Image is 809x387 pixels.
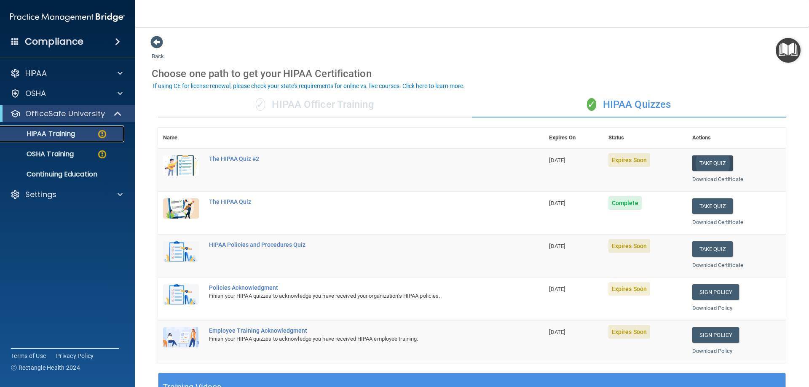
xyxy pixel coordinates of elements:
a: OSHA [10,88,123,99]
button: Take Quiz [692,198,733,214]
span: [DATE] [549,329,565,335]
span: ✓ [587,98,596,111]
button: If using CE for license renewal, please check your state's requirements for online vs. live cours... [152,82,466,90]
div: Finish your HIPAA quizzes to acknowledge you have received HIPAA employee training. [209,334,502,344]
th: Status [603,128,687,148]
p: HIPAA [25,68,47,78]
a: Back [152,43,164,59]
div: Choose one path to get your HIPAA Certification [152,61,792,86]
div: HIPAA Officer Training [158,92,472,117]
button: Take Quiz [692,155,733,171]
button: Open Resource Center [776,38,801,63]
div: If using CE for license renewal, please check your state's requirements for online vs. live cours... [153,83,465,89]
span: Ⓒ Rectangle Health 2024 [11,363,80,372]
div: Policies Acknowledgment [209,284,502,291]
span: Complete [608,196,642,210]
a: Download Policy [692,348,733,354]
a: Download Certificate [692,262,743,268]
a: Download Policy [692,305,733,311]
div: The HIPAA Quiz #2 [209,155,502,162]
span: Expires Soon [608,239,650,253]
p: OSHA [25,88,46,99]
span: [DATE] [549,157,565,163]
span: [DATE] [549,286,565,292]
p: Continuing Education [5,170,121,179]
span: ✓ [256,98,265,111]
a: OfficeSafe University [10,109,122,119]
button: Take Quiz [692,241,733,257]
a: Download Certificate [692,219,743,225]
a: Download Certificate [692,176,743,182]
a: Privacy Policy [56,352,94,360]
th: Expires On [544,128,603,148]
p: HIPAA Training [5,130,75,138]
div: Employee Training Acknowledgment [209,327,502,334]
a: Sign Policy [692,284,739,300]
p: OfficeSafe University [25,109,105,119]
div: The HIPAA Quiz [209,198,502,205]
div: HIPAA Quizzes [472,92,786,117]
p: Settings [25,189,56,200]
span: [DATE] [549,243,565,249]
a: HIPAA [10,68,123,78]
span: Expires Soon [608,325,650,339]
a: Settings [10,189,123,200]
span: [DATE] [549,200,565,206]
th: Actions [687,128,786,148]
th: Name [158,128,204,148]
img: warning-circle.0cc9ac19.png [97,129,107,139]
a: Sign Policy [692,327,739,343]
div: HIPAA Policies and Procedures Quiz [209,241,502,248]
p: OSHA Training [5,150,74,158]
a: Terms of Use [11,352,46,360]
div: Finish your HIPAA quizzes to acknowledge you have received your organization’s HIPAA policies. [209,291,502,301]
img: PMB logo [10,9,125,26]
span: Expires Soon [608,153,650,167]
span: Expires Soon [608,282,650,296]
img: warning-circle.0cc9ac19.png [97,149,107,160]
h4: Compliance [25,36,83,48]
